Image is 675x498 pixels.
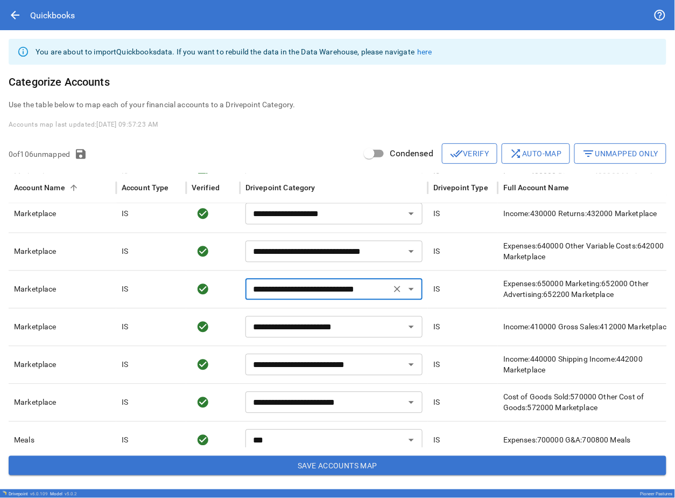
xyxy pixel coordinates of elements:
div: Pioneer Pastures [641,492,673,496]
div: Account Type [122,184,169,192]
button: Save Accounts Map [9,456,666,475]
p: IS [433,246,440,257]
button: Sort [66,181,81,196]
div: You are about to import Quickbooks data. If you want to rebuild the data in the Data Warehouse, p... [36,42,432,61]
button: Open [404,320,419,335]
div: Quickbooks [30,10,75,20]
p: Marketplace [14,359,111,370]
button: Open [404,282,419,297]
p: IS [122,209,128,219]
span: shuffle [510,147,523,160]
p: IS [433,284,440,295]
button: Clear [390,282,405,297]
div: Model [50,492,77,496]
div: Full Account Name [503,184,569,192]
button: Open [404,395,419,410]
p: IS [122,246,128,257]
button: Auto-map [502,143,570,164]
button: Open [404,357,419,372]
h6: Categorize Accounts [9,73,666,91]
span: Accounts map last updated: [DATE] 09:57:23 AM [9,121,158,128]
p: IS [433,397,440,408]
p: Meals [14,435,111,446]
button: Open [404,433,419,448]
p: IS [122,322,128,333]
p: IS [122,359,128,370]
span: filter_list [582,147,595,160]
span: arrow_back [9,9,22,22]
p: Marketplace [14,284,111,295]
p: 0 of 106 unmapped [9,149,70,160]
span: done_all [450,147,463,160]
p: Marketplace [14,322,111,333]
button: Unmapped Only [574,143,666,164]
div: Drivepoint Type [433,184,488,192]
p: IS [122,435,128,446]
p: Marketplace [14,209,111,219]
div: Drivepoint Category [245,184,315,192]
p: IS [433,435,440,446]
p: Marketplace [14,246,111,257]
img: Drivepoint [2,491,6,495]
p: Marketplace [14,397,111,408]
p: IS [433,359,440,370]
a: here [417,47,432,56]
p: Use the table below to map each of your financial accounts to a Drivepoint Category. [9,99,666,110]
button: Open [404,206,419,222]
button: Verify [442,143,497,164]
p: IS [122,284,128,295]
span: Condensed [390,147,433,160]
span: v 6.0.109 [30,492,48,496]
p: IS [433,322,440,333]
button: Open [404,244,419,259]
div: Verified [192,184,220,192]
p: IS [433,209,440,219]
div: Account Name [14,184,65,192]
span: v 5.0.2 [65,492,77,496]
p: IS [122,397,128,408]
div: Drivepoint [9,492,48,496]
